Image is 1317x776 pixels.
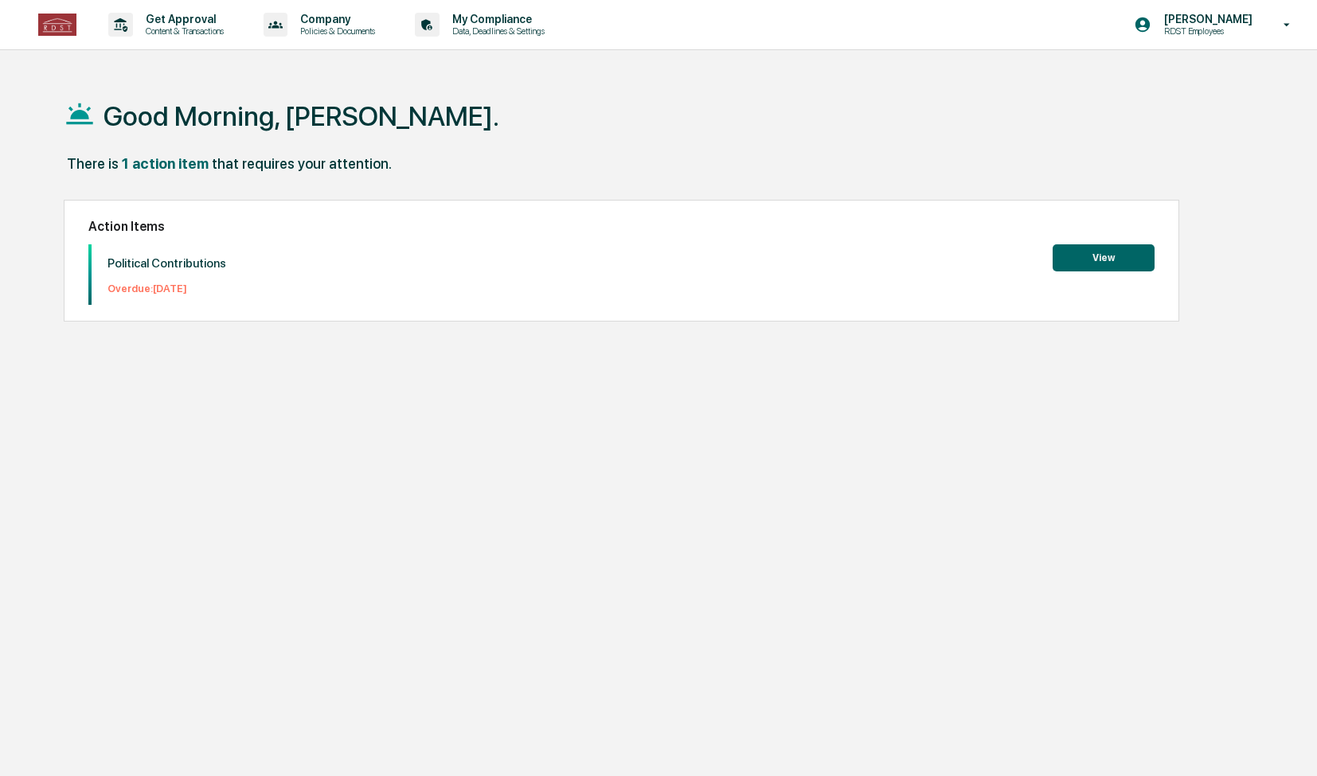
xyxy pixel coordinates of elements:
[133,13,232,25] p: Get Approval
[67,155,119,172] div: There is
[38,14,76,36] img: logo
[122,155,209,172] div: 1 action item
[1053,244,1155,271] button: View
[440,25,553,37] p: Data, Deadlines & Settings
[440,13,553,25] p: My Compliance
[287,25,383,37] p: Policies & Documents
[212,155,392,172] div: that requires your attention.
[133,25,232,37] p: Content & Transactions
[1151,25,1260,37] p: RDST Employees
[287,13,383,25] p: Company
[1053,249,1155,264] a: View
[104,100,499,132] h1: Good Morning, [PERSON_NAME].
[1151,13,1260,25] p: [PERSON_NAME]
[107,256,226,271] p: Political Contributions
[107,283,226,294] p: Overdue: [DATE]
[88,219,1155,234] h2: Action Items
